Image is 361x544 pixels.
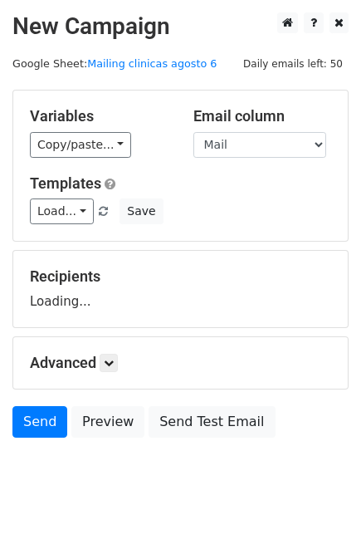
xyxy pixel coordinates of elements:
[237,57,349,70] a: Daily emails left: 50
[87,57,217,70] a: Mailing clinicas agosto 6
[30,174,101,192] a: Templates
[30,354,331,372] h5: Advanced
[120,198,163,224] button: Save
[12,12,349,41] h2: New Campaign
[12,406,67,438] a: Send
[30,107,168,125] h5: Variables
[12,57,217,70] small: Google Sheet:
[30,132,131,158] a: Copy/paste...
[30,198,94,224] a: Load...
[71,406,144,438] a: Preview
[237,55,349,73] span: Daily emails left: 50
[149,406,275,438] a: Send Test Email
[193,107,332,125] h5: Email column
[30,267,331,311] div: Loading...
[30,267,331,286] h5: Recipients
